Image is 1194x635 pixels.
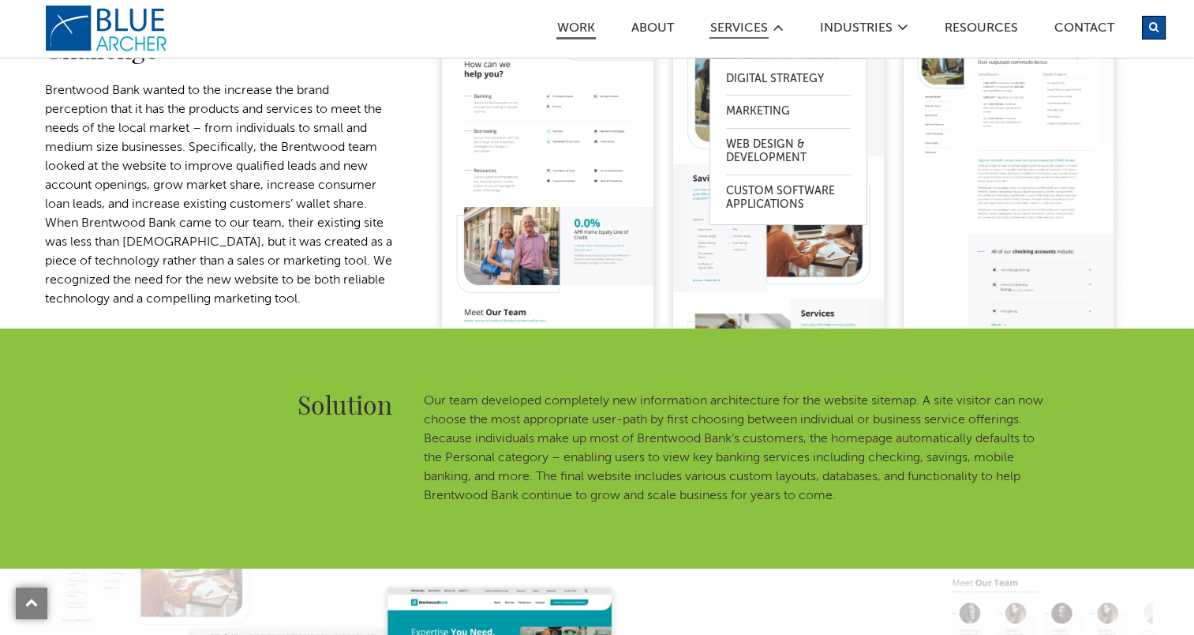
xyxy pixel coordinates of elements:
[45,392,392,417] h2: Solution
[726,96,851,128] a: Marketing
[423,392,1054,505] p: Our team developed completely new information architecture for the website sitemap. A site visito...
[556,22,596,39] a: Work
[726,175,851,221] a: Custom Software Applications
[709,22,769,39] a: SERVICES
[819,22,893,39] a: Industries
[726,129,851,175] a: Web Design & Development
[944,22,1019,39] a: Resources
[1054,22,1115,39] a: Contact
[45,36,392,62] h2: Challenge
[726,63,851,96] a: Digital Strategy
[45,5,171,52] a: logo
[45,81,392,309] p: Brentwood Bank wanted to the increase the brand perception that it has the products and services ...
[631,22,675,39] a: ABOUT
